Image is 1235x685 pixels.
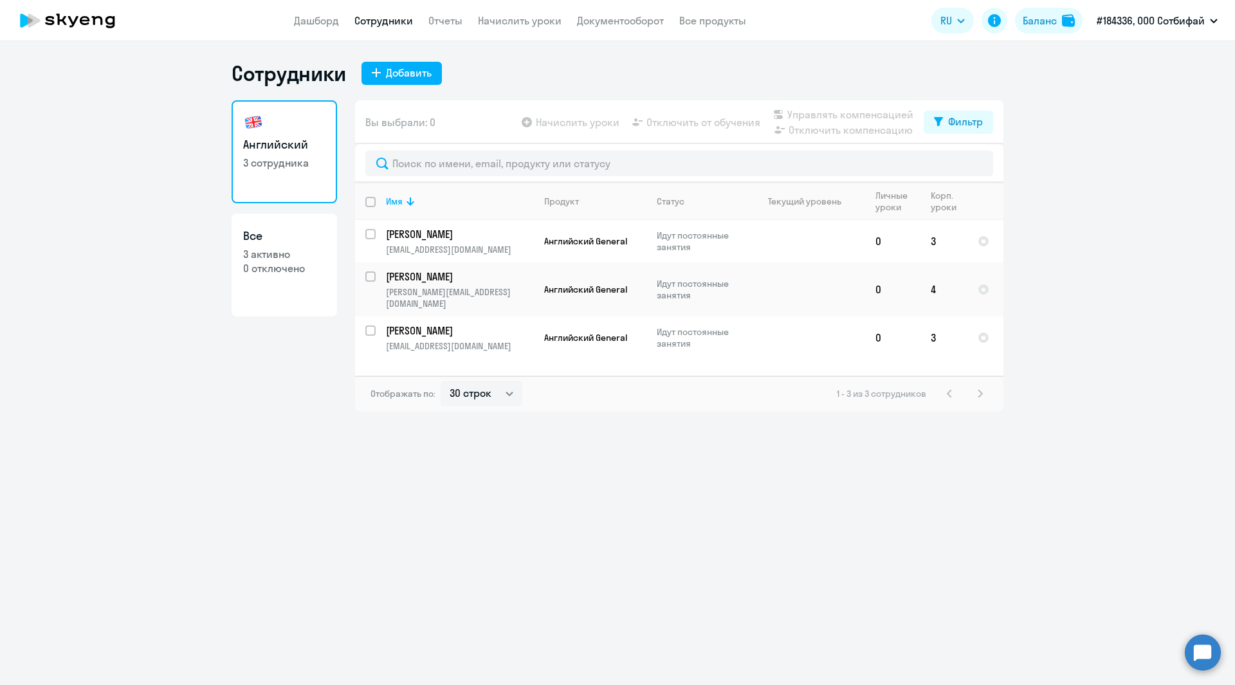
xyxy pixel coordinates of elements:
[931,190,958,213] div: Корп. уроки
[478,14,562,27] a: Начислить уроки
[865,262,920,316] td: 0
[1062,14,1075,27] img: balance
[865,316,920,359] td: 0
[243,247,325,261] p: 3 активно
[920,316,967,359] td: 3
[386,286,533,309] p: [PERSON_NAME][EMAIL_ADDRESS][DOMAIN_NAME]
[386,324,531,338] p: [PERSON_NAME]
[837,388,926,399] span: 1 - 3 из 3 сотрудников
[386,227,531,241] p: [PERSON_NAME]
[920,220,967,262] td: 3
[386,196,533,207] div: Имя
[1097,13,1205,28] p: #184336, ООО Сотбифай
[875,190,920,213] div: Личные уроки
[544,332,627,343] span: Английский General
[232,60,346,86] h1: Сотрудники
[657,196,745,207] div: Статус
[386,65,432,80] div: Добавить
[294,14,339,27] a: Дашборд
[243,261,325,275] p: 0 отключено
[544,196,579,207] div: Продукт
[365,151,993,176] input: Поиск по имени, email, продукту или статусу
[232,100,337,203] a: Английский3 сотрудника
[544,196,646,207] div: Продукт
[361,62,442,85] button: Добавить
[657,278,745,301] p: Идут постоянные занятия
[1023,13,1057,28] div: Баланс
[1015,8,1083,33] button: Балансbalance
[354,14,413,27] a: Сотрудники
[920,262,967,316] td: 4
[940,13,952,28] span: RU
[756,196,864,207] div: Текущий уровень
[386,244,533,255] p: [EMAIL_ADDRESS][DOMAIN_NAME]
[1090,5,1224,36] button: #184336, ООО Сотбифай
[386,269,531,284] p: [PERSON_NAME]
[544,284,627,295] span: Английский General
[931,8,974,33] button: RU
[924,111,993,134] button: Фильтр
[577,14,664,27] a: Документооборот
[657,326,745,349] p: Идут постоянные занятия
[386,324,533,338] a: [PERSON_NAME]
[657,230,745,253] p: Идут постоянные занятия
[386,196,403,207] div: Имя
[428,14,462,27] a: Отчеты
[657,196,684,207] div: Статус
[931,190,967,213] div: Корп. уроки
[243,156,325,170] p: 3 сотрудника
[243,112,264,132] img: english
[679,14,746,27] a: Все продукты
[243,228,325,244] h3: Все
[386,227,533,241] a: [PERSON_NAME]
[948,114,983,129] div: Фильтр
[365,114,435,130] span: Вы выбрали: 0
[243,136,325,153] h3: Английский
[386,269,533,284] a: [PERSON_NAME]
[865,220,920,262] td: 0
[875,190,911,213] div: Личные уроки
[232,214,337,316] a: Все3 активно0 отключено
[544,235,627,247] span: Английский General
[768,196,841,207] div: Текущий уровень
[370,388,435,399] span: Отображать по:
[386,340,533,352] p: [EMAIL_ADDRESS][DOMAIN_NAME]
